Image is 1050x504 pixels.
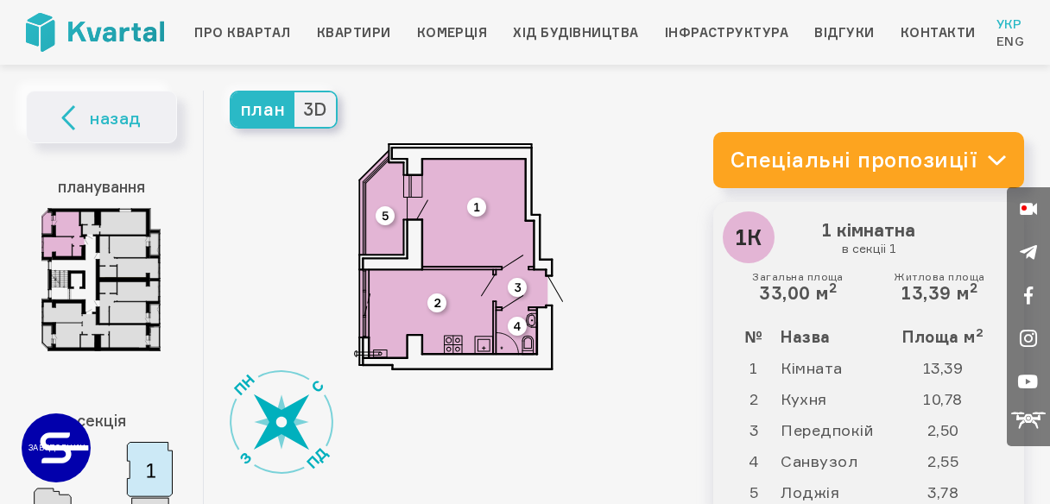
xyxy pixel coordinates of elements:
span: 3D [294,92,336,127]
a: Інфраструктура [665,22,789,43]
td: Передпокій [780,414,892,445]
h3: секція [26,403,177,438]
a: ЗАБУДОВНИК [22,413,91,482]
a: Eng [996,33,1024,50]
th: Назва [780,321,892,352]
td: 2,55 [892,445,1010,476]
span: план [231,92,294,127]
img: Kvartal [26,13,164,52]
sup: 2 [976,325,984,339]
small: в секціі 1 [731,241,1006,256]
div: 33,00 м [752,271,844,304]
span: назад [90,105,142,131]
th: № [727,321,780,352]
a: Хід будівництва [513,22,638,43]
td: 1 [727,352,780,383]
td: 2,50 [892,414,1010,445]
td: 13,39 [892,352,1010,383]
sup: 2 [829,280,837,296]
button: назад [26,91,177,143]
td: 3 [727,414,780,445]
td: Кухня [780,383,892,414]
td: Санвузол [780,445,892,476]
a: Комерція [417,22,488,43]
text: ЗАБУДОВНИК [28,443,85,452]
h3: планування [26,169,177,204]
th: Площа м [892,321,1010,352]
sup: 2 [970,280,977,296]
a: Відгуки [814,22,874,43]
a: Укр [996,16,1024,33]
a: Квартири [317,22,391,43]
td: 4 [727,445,780,476]
h3: 1 кімнатна [727,216,1010,261]
a: Спеціальні пропозиції [713,132,1024,188]
div: 13,39 м [894,271,984,304]
td: 2 [727,383,780,414]
small: Загальна площа [752,271,844,283]
a: Контакти [901,22,976,43]
td: Кімната [780,352,892,383]
a: Про квартал [194,22,290,43]
img: Квартира 1К [354,143,563,370]
small: Житлова площа [894,271,984,283]
div: 1К [723,211,775,263]
td: 10,78 [892,383,1010,414]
